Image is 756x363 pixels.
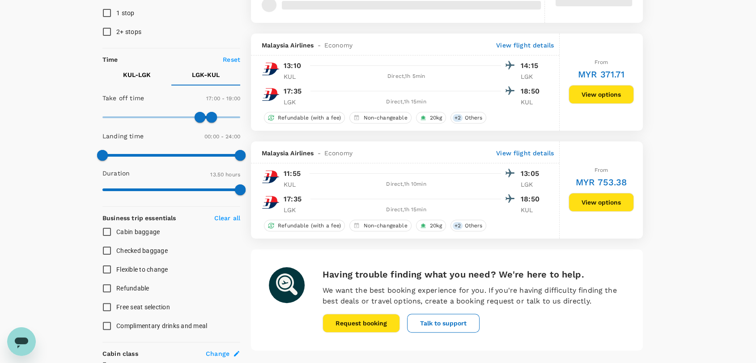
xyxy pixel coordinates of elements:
[496,149,554,158] p: View flight details
[116,247,168,254] span: Checked baggage
[595,167,608,173] span: From
[7,327,36,356] iframe: Button to launch messaging window
[453,222,463,230] span: + 2
[264,220,345,231] div: Refundable (with a fee)
[102,94,144,102] p: Take off time
[461,114,486,122] span: Others
[192,70,220,79] p: LGK - KUL
[284,98,306,107] p: LGK
[521,205,543,214] p: KUL
[461,222,486,230] span: Others
[284,60,301,71] p: 13:10
[284,194,302,205] p: 17:35
[274,222,344,230] span: Refundable (with a fee)
[311,98,501,107] div: Direct , 1h 15min
[314,41,324,50] span: -
[262,60,280,78] img: MH
[210,171,240,178] span: 13.50 hours
[116,285,149,292] span: Refundable
[206,349,229,358] span: Change
[102,214,176,222] strong: Business trip essentials
[349,220,411,231] div: Non-changeable
[102,169,130,178] p: Duration
[262,85,280,103] img: MH
[102,55,118,64] p: Time
[311,205,501,214] div: Direct , 1h 15min
[324,149,353,158] span: Economy
[102,132,144,141] p: Landing time
[576,175,627,189] h6: MYR 753.38
[284,86,302,97] p: 17:35
[416,112,446,124] div: 20kg
[214,214,240,222] p: Clear all
[323,314,400,333] button: Request booking
[407,314,480,333] button: Talk to support
[116,228,160,235] span: Cabin baggage
[426,114,446,122] span: 20kg
[426,222,446,230] span: 20kg
[274,114,344,122] span: Refundable (with a fee)
[496,41,554,50] p: View flight details
[360,222,411,230] span: Non-changeable
[323,267,625,282] h6: Having trouble finding what you need? We're here to help.
[116,266,168,273] span: Flexible to change
[521,194,543,205] p: 18:50
[262,193,280,211] img: MH
[262,168,280,186] img: MH
[521,168,543,179] p: 13:05
[569,85,634,104] button: View options
[360,114,411,122] span: Non-changeable
[116,303,170,311] span: Free seat selection
[521,86,543,97] p: 18:50
[206,95,240,102] span: 17:00 - 19:00
[569,193,634,212] button: View options
[311,72,501,81] div: Direct , 1h 5min
[116,28,141,35] span: 2+ stops
[262,149,314,158] span: Malaysia Airlines
[262,41,314,50] span: Malaysia Airlines
[450,220,486,231] div: +2Others
[284,180,306,189] p: KUL
[416,220,446,231] div: 20kg
[116,9,135,17] span: 1 stop
[284,205,306,214] p: LGK
[264,112,345,124] div: Refundable (with a fee)
[453,114,463,122] span: + 2
[311,180,501,189] div: Direct , 1h 10min
[204,133,240,140] span: 00:00 - 24:00
[323,285,625,307] p: We want the best booking experience for you. If you're having difficulty finding the best deals o...
[102,350,138,357] strong: Cabin class
[521,180,543,189] p: LGK
[223,55,240,64] p: Reset
[521,60,543,71] p: 14:15
[123,70,151,79] p: KUL - LGK
[521,72,543,81] p: LGK
[349,112,411,124] div: Non-changeable
[578,67,625,81] h6: MYR 371.71
[450,112,486,124] div: +2Others
[284,72,306,81] p: KUL
[521,98,543,107] p: KUL
[284,168,301,179] p: 11:55
[324,41,353,50] span: Economy
[595,59,608,65] span: From
[314,149,324,158] span: -
[116,322,207,329] span: Complimentary drinks and meal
